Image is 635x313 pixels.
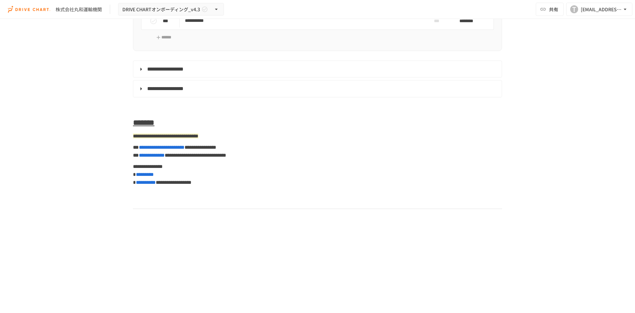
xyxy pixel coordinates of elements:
span: DRIVE CHARTオンボーディング_v4.3 [122,5,200,14]
span: 共有 [549,6,558,13]
img: i9VDDS9JuLRLX3JIUyK59LcYp6Y9cayLPHs4hOxMB9W [8,4,50,15]
div: [EMAIL_ADDRESS][DOMAIN_NAME] [581,5,622,14]
button: DRIVE CHARTオンボーディング_v4.3 [118,3,224,16]
div: T [570,5,578,13]
button: T[EMAIL_ADDRESS][DOMAIN_NAME] [566,3,632,16]
div: 株式会社丸和運輸機関 [56,6,102,13]
button: status [147,14,160,27]
button: 共有 [536,3,564,16]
